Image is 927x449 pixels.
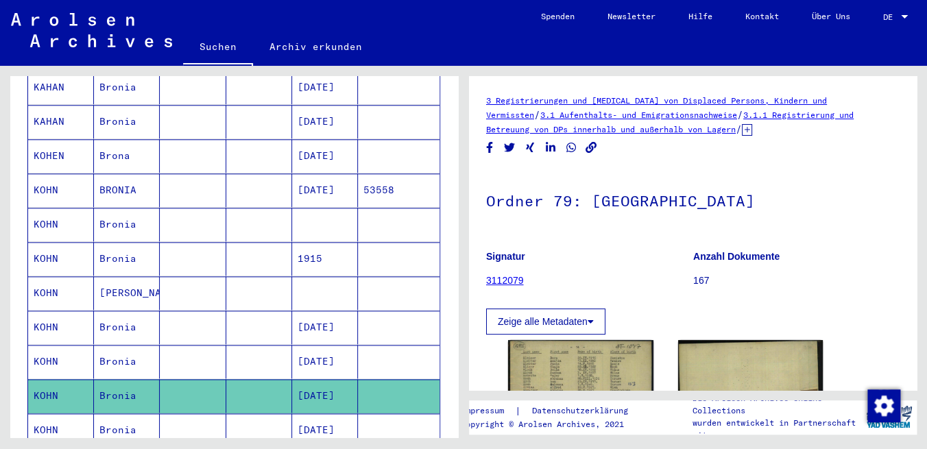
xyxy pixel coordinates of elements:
[94,379,160,413] mat-cell: Bronia
[486,251,525,262] b: Signatur
[523,139,538,156] button: Share on Xing
[486,169,900,230] h1: Ordner 79: [GEOGRAPHIC_DATA]
[94,311,160,344] mat-cell: Bronia
[94,105,160,138] mat-cell: Bronia
[94,173,160,207] mat-cell: BRONIA
[292,173,358,207] mat-cell: [DATE]
[544,139,558,156] button: Share on LinkedIn
[94,276,160,310] mat-cell: [PERSON_NAME]
[28,139,94,173] mat-cell: KOHEN
[11,13,172,47] img: Arolsen_neg.svg
[94,242,160,276] mat-cell: Bronia
[183,30,253,66] a: Suchen
[461,404,515,418] a: Impressum
[28,311,94,344] mat-cell: KOHN
[693,274,900,288] p: 167
[292,71,358,104] mat-cell: [DATE]
[534,108,540,121] span: /
[28,71,94,104] mat-cell: KAHAN
[736,123,742,135] span: /
[94,208,160,241] mat-cell: Bronia
[358,173,440,207] mat-cell: 53558
[483,139,497,156] button: Share on Facebook
[94,413,160,447] mat-cell: Bronia
[292,379,358,413] mat-cell: [DATE]
[292,139,358,173] mat-cell: [DATE]
[94,71,160,104] mat-cell: Bronia
[253,30,378,63] a: Archiv erkunden
[486,95,827,120] a: 3 Registrierungen und [MEDICAL_DATA] von Displaced Persons, Kindern und Vermissten
[461,404,645,418] div: |
[486,308,605,335] button: Zeige alle Metadaten
[461,418,645,430] p: Copyright © Arolsen Archives, 2021
[28,345,94,378] mat-cell: KOHN
[883,12,898,22] span: DE
[292,242,358,276] mat-cell: 1915
[94,139,160,173] mat-cell: Brona
[28,208,94,241] mat-cell: KOHN
[28,173,94,207] mat-cell: KOHN
[292,413,358,447] mat-cell: [DATE]
[292,311,358,344] mat-cell: [DATE]
[486,275,524,286] a: 3112079
[503,139,517,156] button: Share on Twitter
[28,276,94,310] mat-cell: KOHN
[584,139,599,156] button: Copy link
[564,139,579,156] button: Share on WhatsApp
[28,413,94,447] mat-cell: KOHN
[94,345,160,378] mat-cell: Bronia
[28,105,94,138] mat-cell: KAHAN
[28,379,94,413] mat-cell: KOHN
[693,251,780,262] b: Anzahl Dokumente
[737,108,743,121] span: /
[28,242,94,276] mat-cell: KOHN
[867,389,900,422] img: Zustimmung ändern
[540,110,737,120] a: 3.1 Aufenthalts- und Emigrationsnachweise
[863,400,915,434] img: yv_logo.png
[521,404,645,418] a: Datenschutzerklärung
[292,345,358,378] mat-cell: [DATE]
[692,417,860,441] p: wurden entwickelt in Partnerschaft mit
[692,392,860,417] p: Die Arolsen Archives Online-Collections
[292,105,358,138] mat-cell: [DATE]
